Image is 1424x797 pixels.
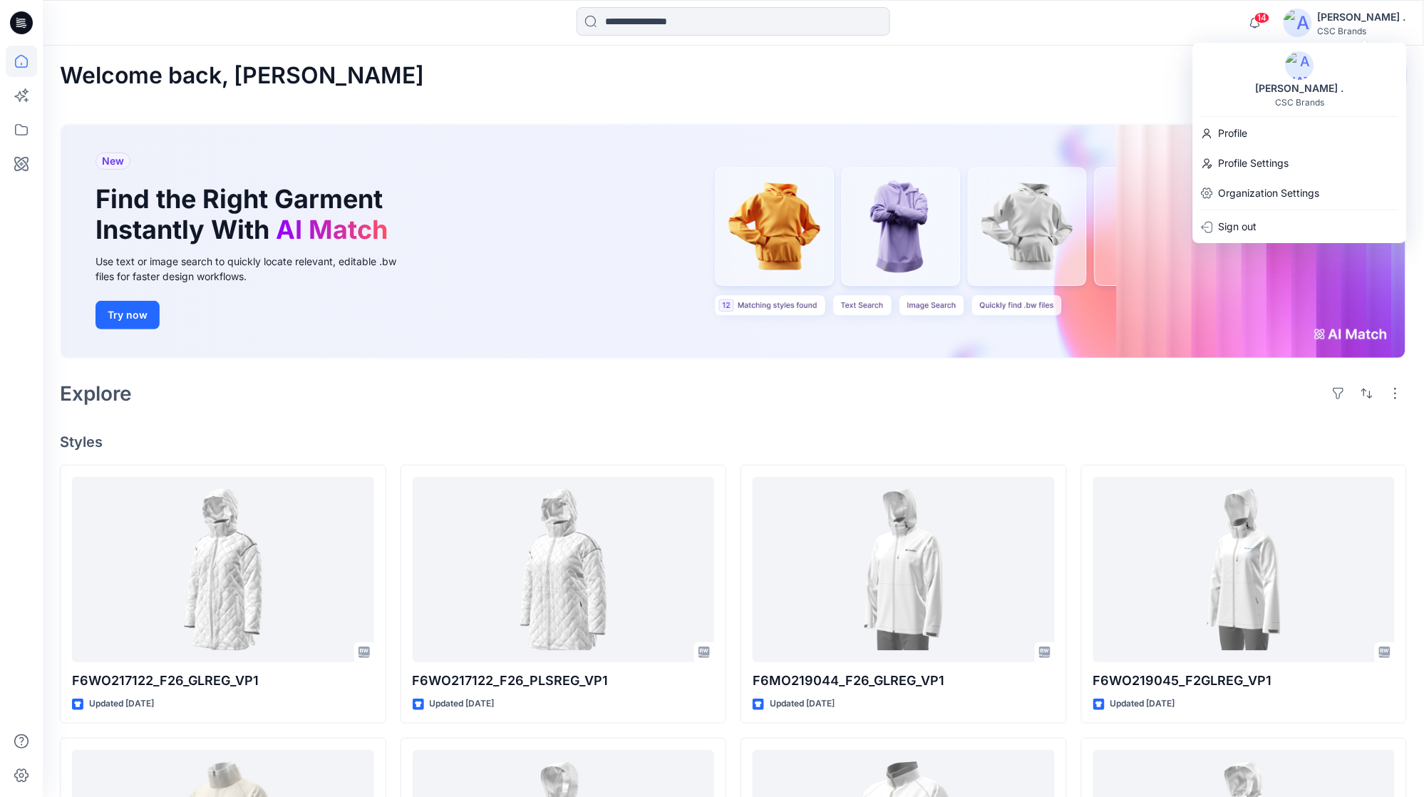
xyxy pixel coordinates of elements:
div: CSC Brands [1318,26,1406,36]
p: Updated [DATE] [770,696,835,711]
p: F6MO219044_F26_GLREG_VP1 [753,671,1055,691]
div: [PERSON_NAME] . [1247,80,1353,97]
p: F6WO217122_F26_PLSREG_VP1 [413,671,715,691]
button: Try now [96,301,160,329]
p: F6WO219045_F2GLREG_VP1 [1093,671,1395,691]
h2: Explore [60,382,132,405]
a: F6MO219044_F26_GLREG_VP1 [753,477,1055,663]
h4: Styles [60,433,1407,451]
p: Profile [1219,120,1248,147]
a: F6WO219045_F2GLREG_VP1 [1093,477,1395,663]
h1: Find the Right Garment Instantly With [96,184,395,245]
img: avatar [1284,9,1312,37]
a: F6WO217122_F26_PLSREG_VP1 [413,477,715,663]
a: Organization Settings [1193,180,1407,207]
span: AI Match [276,214,388,245]
a: Profile [1193,120,1407,147]
p: Updated [DATE] [430,696,495,711]
span: 14 [1254,12,1270,24]
p: Updated [DATE] [89,696,154,711]
div: Use text or image search to quickly locate relevant, editable .bw files for faster design workflows. [96,254,416,284]
p: Profile Settings [1219,150,1289,177]
a: F6WO217122_F26_GLREG_VP1 [72,477,374,663]
img: avatar [1286,51,1314,80]
h2: Welcome back, [PERSON_NAME] [60,63,424,89]
a: Profile Settings [1193,150,1407,177]
div: [PERSON_NAME] . [1318,9,1406,26]
p: F6WO217122_F26_GLREG_VP1 [72,671,374,691]
p: Sign out [1219,213,1257,240]
p: Organization Settings [1219,180,1320,207]
span: New [102,153,124,170]
div: CSC Brands [1275,97,1324,108]
p: Updated [DATE] [1110,696,1175,711]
